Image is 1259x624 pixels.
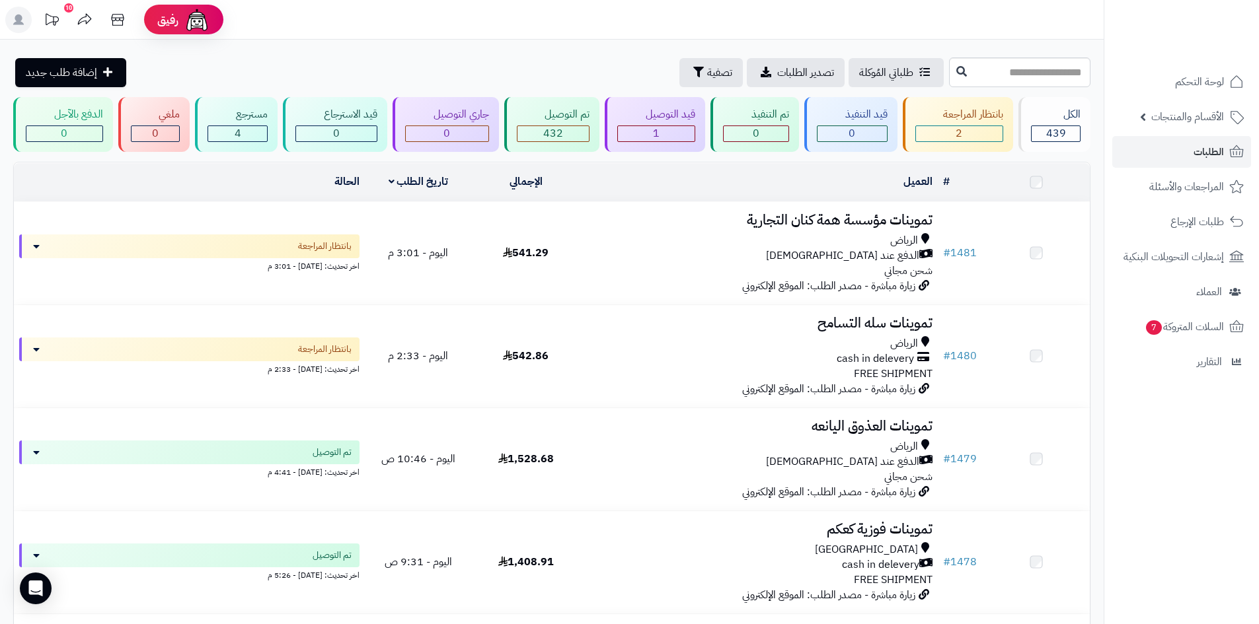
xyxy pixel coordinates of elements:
div: مسترجع [208,107,268,122]
a: العميل [903,174,933,190]
span: زيارة مباشرة - مصدر الطلب: الموقع الإلكتروني [742,381,915,397]
span: 1,408.91 [498,554,554,570]
div: تم التوصيل [517,107,590,122]
a: تم التوصيل 432 [502,97,603,152]
span: 542.86 [503,348,549,364]
span: الدفع عند [DEMOGRAPHIC_DATA] [766,454,919,469]
span: اليوم - 10:46 ص [381,451,455,467]
a: تم التنفيذ 0 [708,97,802,152]
h3: تموينات فوزية كعكم [585,522,933,537]
span: # [943,451,950,467]
span: المراجعات والأسئلة [1149,178,1224,196]
span: 0 [443,125,450,141]
a: بانتظار المراجعة 2 [900,97,1016,152]
span: الدفع عند [DEMOGRAPHIC_DATA] [766,248,919,263]
a: طلبات الإرجاع [1112,206,1251,238]
div: 0 [406,126,488,141]
a: لوحة التحكم [1112,66,1251,98]
div: 10 [64,3,73,13]
a: طلباتي المُوكلة [849,58,944,87]
span: الرياض [890,336,918,351]
a: المراجعات والأسئلة [1112,171,1251,203]
span: 1 [653,125,660,141]
a: # [943,174,950,190]
span: # [943,554,950,570]
span: طلبات الإرجاع [1170,213,1224,231]
span: اليوم - 9:31 ص [385,554,452,570]
a: #1480 [943,348,977,364]
div: اخر تحديث: [DATE] - 4:41 م [19,464,360,478]
a: #1479 [943,451,977,467]
span: تصدير الطلبات [777,65,834,81]
span: الرياض [890,439,918,454]
span: شحن مجاني [884,469,933,485]
a: إشعارات التحويلات البنكية [1112,241,1251,273]
div: بانتظار المراجعة [915,107,1004,122]
a: العملاء [1112,276,1251,308]
div: تم التنفيذ [723,107,789,122]
a: قيد التنفيذ 0 [802,97,900,152]
span: 4 [235,125,241,141]
span: 432 [543,125,563,141]
a: #1478 [943,554,977,570]
span: لوحة التحكم [1175,73,1224,91]
div: اخر تحديث: [DATE] - 5:26 م [19,567,360,581]
a: جاري التوصيل 0 [390,97,502,152]
span: شحن مجاني [884,263,933,279]
span: 541.29 [503,245,549,261]
img: ai-face.png [184,7,210,33]
span: تم التوصيل [313,549,352,562]
span: FREE SHIPMENT [854,366,933,382]
span: بانتظار المراجعة [298,343,352,356]
a: #1481 [943,245,977,261]
span: 0 [152,125,159,141]
span: زيارة مباشرة - مصدر الطلب: الموقع الإلكتروني [742,278,915,294]
a: الدفع بالآجل 0 [11,97,116,152]
a: قيد التوصيل 1 [602,97,708,152]
a: الكل439 [1016,97,1093,152]
div: قيد التوصيل [617,107,695,122]
a: مسترجع 4 [192,97,280,152]
span: التقارير [1197,353,1222,371]
span: اليوم - 2:33 م [388,348,448,364]
span: 0 [333,125,340,141]
a: الحالة [334,174,360,190]
div: الدفع بالآجل [26,107,103,122]
div: 0 [818,126,887,141]
span: 0 [753,125,759,141]
div: جاري التوصيل [405,107,489,122]
span: 2 [956,125,962,141]
a: قيد الاسترجاع 0 [280,97,390,152]
span: العملاء [1196,283,1222,301]
span: بانتظار المراجعة [298,240,352,253]
span: الطلبات [1194,143,1224,161]
h3: تموينات سله التسامح [585,316,933,331]
div: 2 [916,126,1003,141]
span: زيارة مباشرة - مصدر الطلب: الموقع الإلكتروني [742,484,915,500]
span: FREE SHIPMENT [854,572,933,588]
span: cash in delevery [837,351,914,366]
a: الطلبات [1112,136,1251,168]
span: cash in delevery [842,557,919,572]
span: الرياض [890,233,918,248]
span: رفيق [157,12,178,28]
a: التقارير [1112,346,1251,378]
h3: تموينات مؤسسة همة كنان التجارية [585,213,933,228]
div: 4 [208,126,267,141]
button: تصفية [679,58,743,87]
a: إضافة طلب جديد [15,58,126,87]
span: # [943,245,950,261]
span: إضافة طلب جديد [26,65,97,81]
span: اليوم - 3:01 م [388,245,448,261]
a: تحديثات المنصة [35,7,68,36]
span: الأقسام والمنتجات [1151,108,1224,126]
div: 432 [517,126,590,141]
h3: تموينات العذوق اليانعه [585,419,933,434]
a: الإجمالي [510,174,543,190]
span: 0 [849,125,855,141]
div: الكل [1031,107,1081,122]
div: اخر تحديث: [DATE] - 3:01 م [19,258,360,272]
span: إشعارات التحويلات البنكية [1124,248,1224,266]
div: اخر تحديث: [DATE] - 2:33 م [19,361,360,375]
span: السلات المتروكة [1145,318,1224,336]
